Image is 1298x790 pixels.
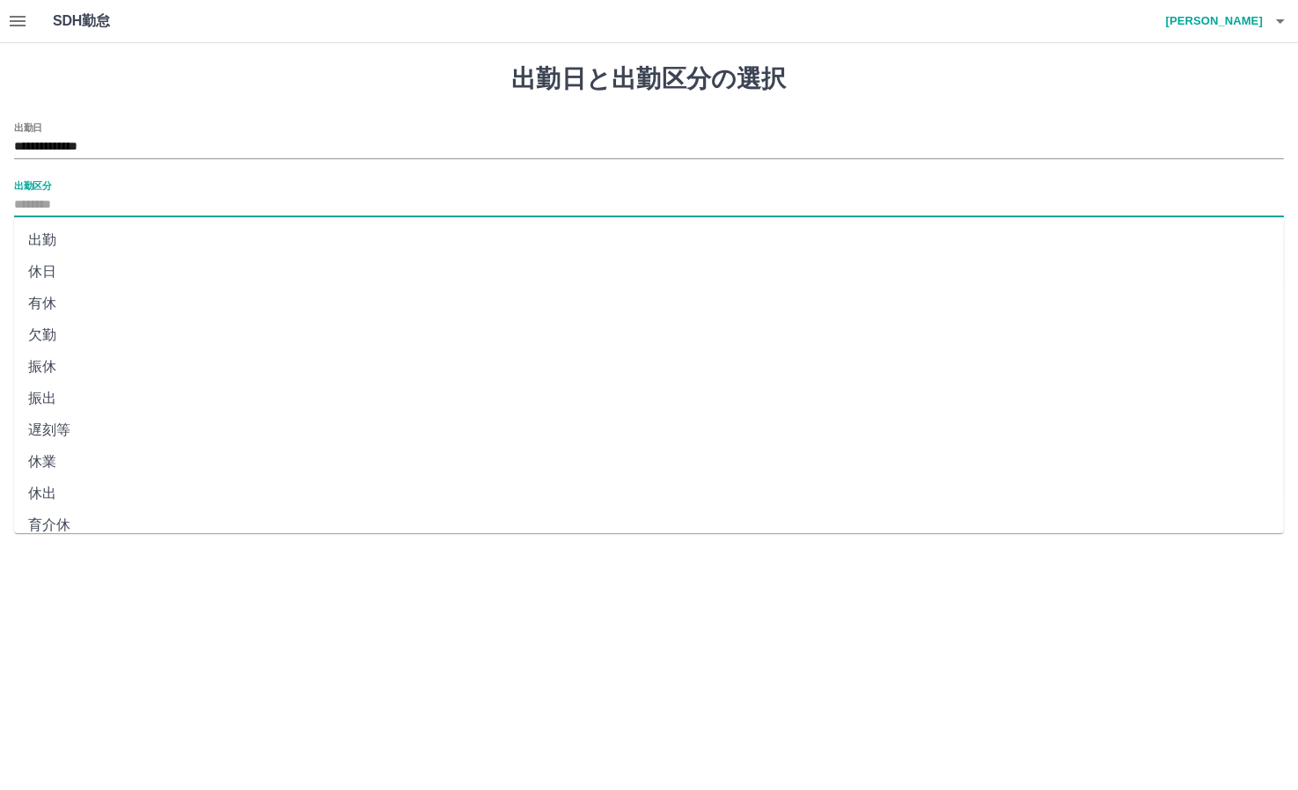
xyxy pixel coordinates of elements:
[14,509,1284,541] li: 育介休
[14,288,1284,319] li: 有休
[14,121,42,134] label: 出勤日
[14,414,1284,446] li: 遅刻等
[14,383,1284,414] li: 振出
[14,478,1284,509] li: 休出
[14,64,1284,94] h1: 出勤日と出勤区分の選択
[14,319,1284,351] li: 欠勤
[14,224,1284,256] li: 出勤
[14,351,1284,383] li: 振休
[14,446,1284,478] li: 休業
[14,179,51,192] label: 出勤区分
[14,256,1284,288] li: 休日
